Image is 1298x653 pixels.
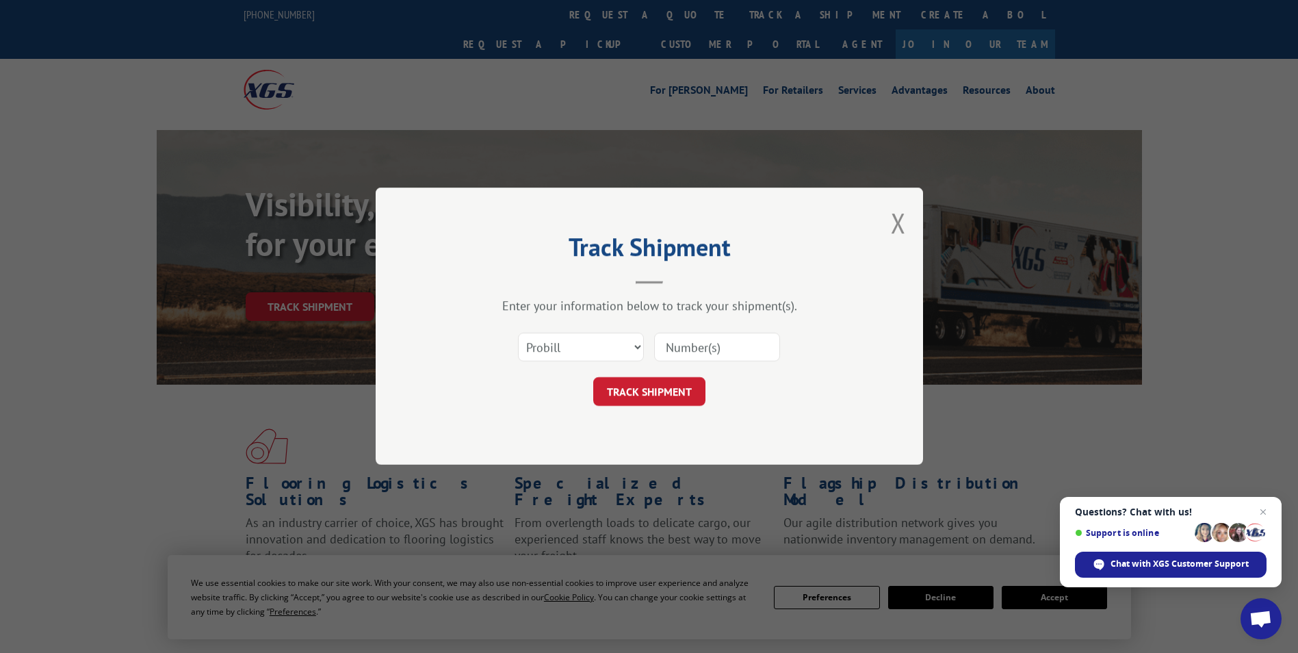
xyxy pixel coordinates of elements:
[444,298,855,314] div: Enter your information below to track your shipment(s).
[1241,598,1282,639] div: Open chat
[1255,504,1271,520] span: Close chat
[891,205,906,241] button: Close modal
[1075,528,1190,538] span: Support is online
[593,378,705,407] button: TRACK SHIPMENT
[444,238,855,264] h2: Track Shipment
[1111,558,1249,570] span: Chat with XGS Customer Support
[654,333,780,362] input: Number(s)
[1075,507,1267,517] span: Questions? Chat with us!
[1075,552,1267,578] div: Chat with XGS Customer Support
